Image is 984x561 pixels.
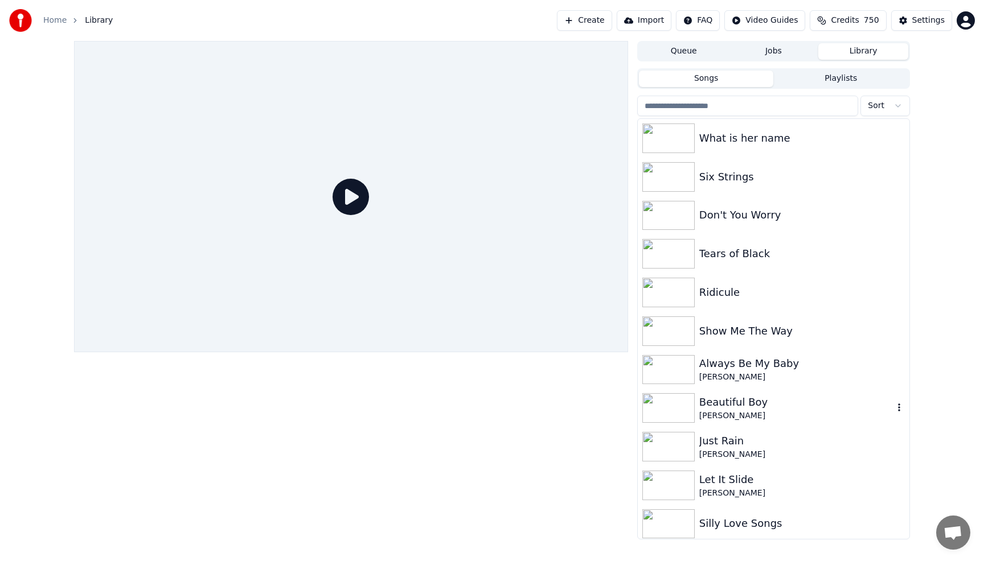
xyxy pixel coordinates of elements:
[699,130,905,146] div: What is her name
[699,323,905,339] div: Show Me The Way
[557,10,612,31] button: Create
[864,15,879,26] span: 750
[699,394,893,410] div: Beautiful Boy
[891,10,952,31] button: Settings
[699,284,905,300] div: Ridicule
[639,71,774,87] button: Songs
[699,449,905,460] div: [PERSON_NAME]
[617,10,671,31] button: Import
[699,356,905,372] div: Always Be My Baby
[831,15,859,26] span: Credits
[43,15,113,26] nav: breadcrumb
[676,10,720,31] button: FAQ
[818,43,908,60] button: Library
[9,9,32,32] img: youka
[936,515,970,550] div: Open chat
[729,43,819,60] button: Jobs
[43,15,67,26] a: Home
[810,10,886,31] button: Credits750
[699,372,905,383] div: [PERSON_NAME]
[699,410,893,422] div: [PERSON_NAME]
[699,488,905,499] div: [PERSON_NAME]
[639,43,729,60] button: Queue
[699,515,905,531] div: Silly Love Songs
[699,433,905,449] div: Just Rain
[773,71,908,87] button: Playlists
[699,246,905,262] div: Tears of Black
[699,207,905,223] div: Don't You Worry
[85,15,113,26] span: Library
[868,100,884,112] span: Sort
[699,169,905,185] div: Six Strings
[912,15,945,26] div: Settings
[724,10,805,31] button: Video Guides
[699,472,905,488] div: Let It Slide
